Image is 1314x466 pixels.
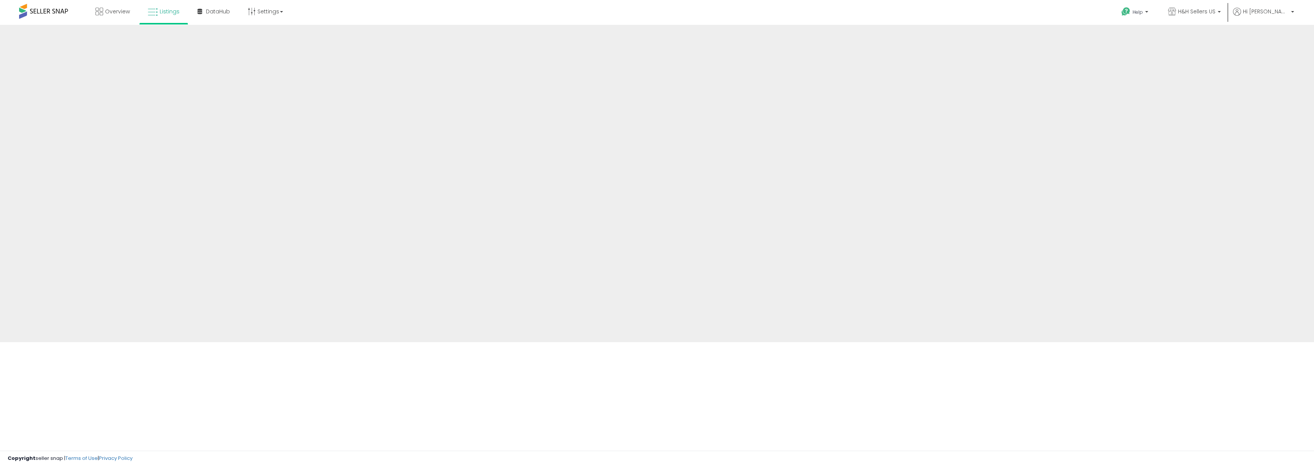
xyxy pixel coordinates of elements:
a: Hi [PERSON_NAME] [1233,8,1294,25]
span: Listings [160,8,180,15]
a: Help [1115,1,1156,25]
span: Hi [PERSON_NAME] [1243,8,1289,15]
span: DataHub [206,8,230,15]
i: Get Help [1121,7,1131,16]
span: H&H Sellers US [1178,8,1215,15]
span: Overview [105,8,130,15]
span: Help [1133,9,1143,15]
